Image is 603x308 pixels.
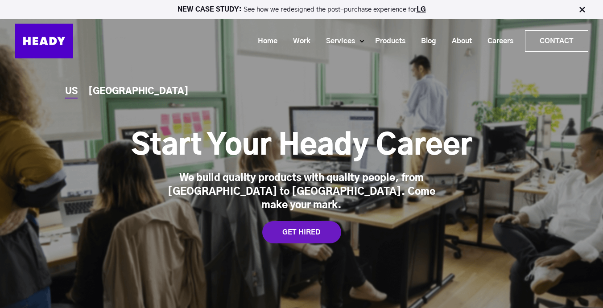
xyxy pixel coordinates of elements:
a: Products [364,33,410,49]
strong: NEW CASE STUDY: [178,6,244,13]
a: Work [282,33,315,49]
a: Contact [525,31,588,51]
img: Close Bar [578,5,586,14]
img: Heady_Logo_Web-01 (1) [15,24,73,58]
p: See how we redesigned the post-purchase experience for [4,6,599,13]
a: Blog [410,33,441,49]
a: US [65,87,78,96]
a: [GEOGRAPHIC_DATA] [88,87,189,96]
a: Services [315,33,359,49]
div: Navigation Menu [82,30,588,52]
a: About [441,33,476,49]
a: GET HIRED [262,221,341,243]
a: Home [247,33,282,49]
h1: Start Your Heady Career [131,128,472,164]
a: Careers [476,33,518,49]
div: We build quality products with quality people, from [GEOGRAPHIC_DATA] to [GEOGRAPHIC_DATA]. Come ... [163,171,440,212]
a: LG [417,6,426,13]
